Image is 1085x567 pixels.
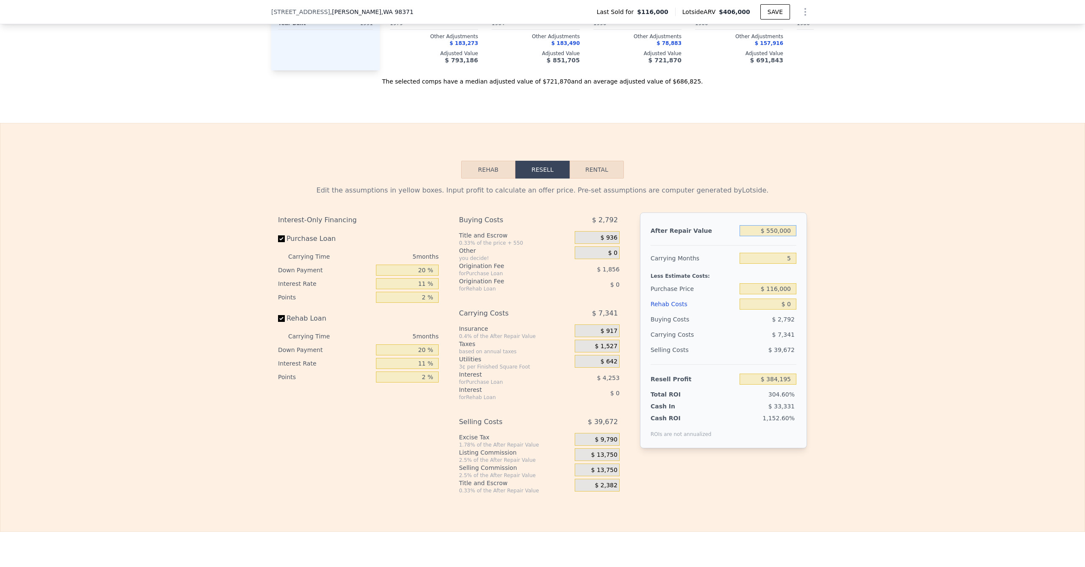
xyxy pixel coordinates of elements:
[278,343,373,357] div: Down Payment
[278,212,439,228] div: Interest-Only Financing
[459,324,571,333] div: Insurance
[278,235,285,242] input: Purchase Loan
[461,161,515,179] button: Rehab
[651,223,736,238] div: After Repair Value
[657,40,682,46] span: $ 78,883
[459,306,554,321] div: Carrying Costs
[459,246,571,255] div: Other
[492,33,580,40] div: Other Adjustments
[592,306,618,321] span: $ 7,341
[278,290,373,304] div: Points
[797,50,885,57] div: Adjusted Value
[797,33,885,40] div: Other Adjustments
[459,479,571,487] div: Title and Escrow
[459,240,571,246] div: 0.33% of the price + 550
[597,8,637,16] span: Last Sold for
[648,57,682,64] span: $ 721,870
[601,234,618,242] span: $ 936
[278,277,373,290] div: Interest Rate
[459,472,571,479] div: 2.5% of the After Repair Value
[651,266,796,281] div: Less Estimate Costs:
[601,358,618,366] span: $ 642
[459,255,571,262] div: you decide!
[768,403,795,410] span: $ 33,331
[601,327,618,335] span: $ 917
[695,50,783,57] div: Adjusted Value
[651,281,736,296] div: Purchase Price
[278,185,807,196] div: Edit the assumptions in yellow boxes. Input profit to calculate an offer price. Pre-set assumptio...
[760,4,790,20] button: SAVE
[593,50,682,57] div: Adjusted Value
[570,161,624,179] button: Rental
[390,33,478,40] div: Other Adjustments
[459,363,571,370] div: 3¢ per Finished Square Foot
[608,249,618,257] span: $ 0
[651,414,712,422] div: Cash ROI
[750,57,783,64] span: $ 691,843
[459,487,571,494] div: 0.33% of the After Repair Value
[330,8,414,16] span: , [PERSON_NAME]
[459,464,571,472] div: Selling Commission
[381,8,414,15] span: , WA 98371
[459,414,554,430] div: Selling Costs
[797,3,814,20] button: Show Options
[768,391,795,398] span: 304.60%
[459,379,554,385] div: for Purchase Loan
[515,161,570,179] button: Resell
[651,296,736,312] div: Rehab Costs
[450,40,478,46] span: $ 183,273
[459,370,554,379] div: Interest
[459,457,571,464] div: 2.5% of the After Repair Value
[459,441,571,448] div: 1.78% of the After Repair Value
[492,50,580,57] div: Adjusted Value
[588,414,618,430] span: $ 39,672
[547,57,580,64] span: $ 851,705
[288,250,343,263] div: Carrying Time
[459,333,571,340] div: 0.4% of the After Repair Value
[459,348,571,355] div: based on annual taxes
[595,343,617,350] span: $ 1,527
[591,451,618,459] span: $ 13,750
[651,312,736,327] div: Buying Costs
[278,311,373,326] label: Rehab Loan
[551,40,580,46] span: $ 183,490
[719,8,750,15] span: $406,000
[592,212,618,228] span: $ 2,792
[459,394,554,401] div: for Rehab Loan
[278,370,373,384] div: Points
[591,466,618,474] span: $ 13,750
[651,371,736,387] div: Resell Profit
[459,270,554,277] div: for Purchase Loan
[772,316,795,323] span: $ 2,792
[459,448,571,457] div: Listing Commission
[445,57,478,64] span: $ 793,186
[459,340,571,348] div: Taxes
[390,50,478,57] div: Adjusted Value
[651,342,736,358] div: Selling Costs
[278,357,373,370] div: Interest Rate
[768,346,795,353] span: $ 39,672
[593,33,682,40] div: Other Adjustments
[271,70,814,86] div: The selected comps have a median adjusted value of $721,870 and an average adjusted value of $686...
[595,482,617,489] span: $ 2,382
[610,281,620,288] span: $ 0
[459,433,571,441] div: Excise Tax
[278,263,373,277] div: Down Payment
[682,8,719,16] span: Lotside ARV
[597,266,619,273] span: $ 1,856
[762,415,795,422] span: 1,152.60%
[459,277,554,285] div: Origination Fee
[637,8,668,16] span: $116,000
[595,436,617,444] span: $ 9,790
[597,374,619,381] span: $ 4,253
[695,33,783,40] div: Other Adjustments
[459,285,554,292] div: for Rehab Loan
[459,262,554,270] div: Origination Fee
[271,8,330,16] span: [STREET_ADDRESS]
[651,390,704,399] div: Total ROI
[651,422,712,438] div: ROIs are not annualized
[651,327,704,342] div: Carrying Costs
[278,231,373,246] label: Purchase Loan
[610,390,620,397] span: $ 0
[459,231,571,240] div: Title and Escrow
